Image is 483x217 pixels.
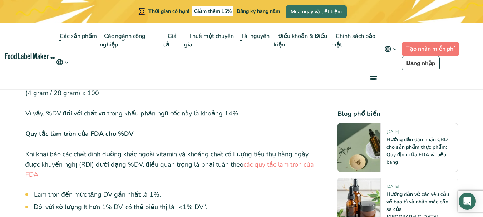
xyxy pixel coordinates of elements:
font: [DATE] [386,129,399,134]
font: Vì vậy, %DV đối với chất xơ trong khẩu phần ngũ cốc này là khoảng 14%. [25,109,240,118]
font: Các sản phẩm [60,32,97,40]
font: Điều khoản & Điều kiện [274,32,327,49]
font: Khi khai báo các chất dinh dưỡng khác ngoài vitamin và khoáng chất có Lượng tiêu thụ hàng ngày đư... [25,150,309,169]
a: Tài nguyên [236,23,270,58]
div: Open Intercom Messenger [459,193,476,210]
a: thực đơn [361,66,384,89]
font: Chính sách bảo mật [331,32,375,49]
font: Đăng ký hàng năm [237,8,280,15]
a: Mua ngay và tiết kiệm [286,5,347,18]
font: : [38,170,40,179]
font: Tạo nhãn miễn phí [406,45,455,53]
font: Giảm thêm 15% [194,8,232,15]
a: Tạo nhãn miễn phí [402,42,459,56]
font: Giá cả [163,32,177,49]
a: Thuê một chuyên gia [184,23,234,58]
font: Blog phổ biến [337,109,380,118]
font: Đối với số lượng ít hơn 1% DV, có thể biểu thị là “<1% DV”. [34,203,207,211]
font: [DATE] [386,184,399,189]
a: Đăng nhập [402,56,440,70]
font: Mua ngay và tiết kiệm [291,8,342,15]
a: Chính sách bảo mật [331,23,375,58]
a: Hướng dẫn dán nhãn CBD cho sản phẩm thực phẩm: Quy định của FDA và tiểu bang [386,136,448,166]
font: Quy tắc làm tròn của FDA cho %DV [25,129,134,138]
a: Điều khoản & Điều kiện [274,23,327,58]
font: Các ngành công nghiệp [100,32,146,49]
a: Các sản phẩm [55,23,98,58]
a: Giá cả [163,23,177,58]
font: Thời gian có hạn! [148,8,189,15]
font: Tài nguyên [241,32,270,40]
font: Thuê một chuyên gia [184,32,234,49]
font: Đăng nhập [406,59,435,67]
a: Các ngành công nghiệp [100,23,146,58]
font: (4 gram / 28 gram) x 100 [25,89,99,97]
font: Làm tròn đến mức tăng DV gần nhất là 1%. [34,190,161,199]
